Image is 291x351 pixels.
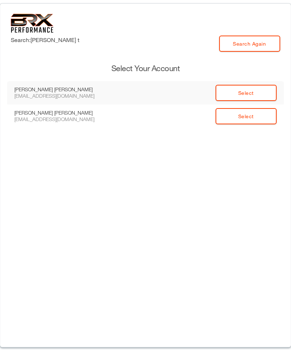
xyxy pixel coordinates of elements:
div: [PERSON_NAME] [PERSON_NAME] [14,86,111,93]
img: 6f7da32581c89ca25d665dc3aae533e4f14fe3ef_original.svg [11,14,54,33]
a: Select [216,108,277,124]
label: Search: [PERSON_NAME] t [11,36,79,44]
div: [EMAIL_ADDRESS][DOMAIN_NAME] [14,93,111,99]
a: Search Again [219,36,280,52]
div: [EMAIL_ADDRESS][DOMAIN_NAME] [14,116,111,123]
h3: Select Your Account [7,63,284,74]
div: [PERSON_NAME] [PERSON_NAME] [14,110,111,116]
a: Select [216,85,277,101]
